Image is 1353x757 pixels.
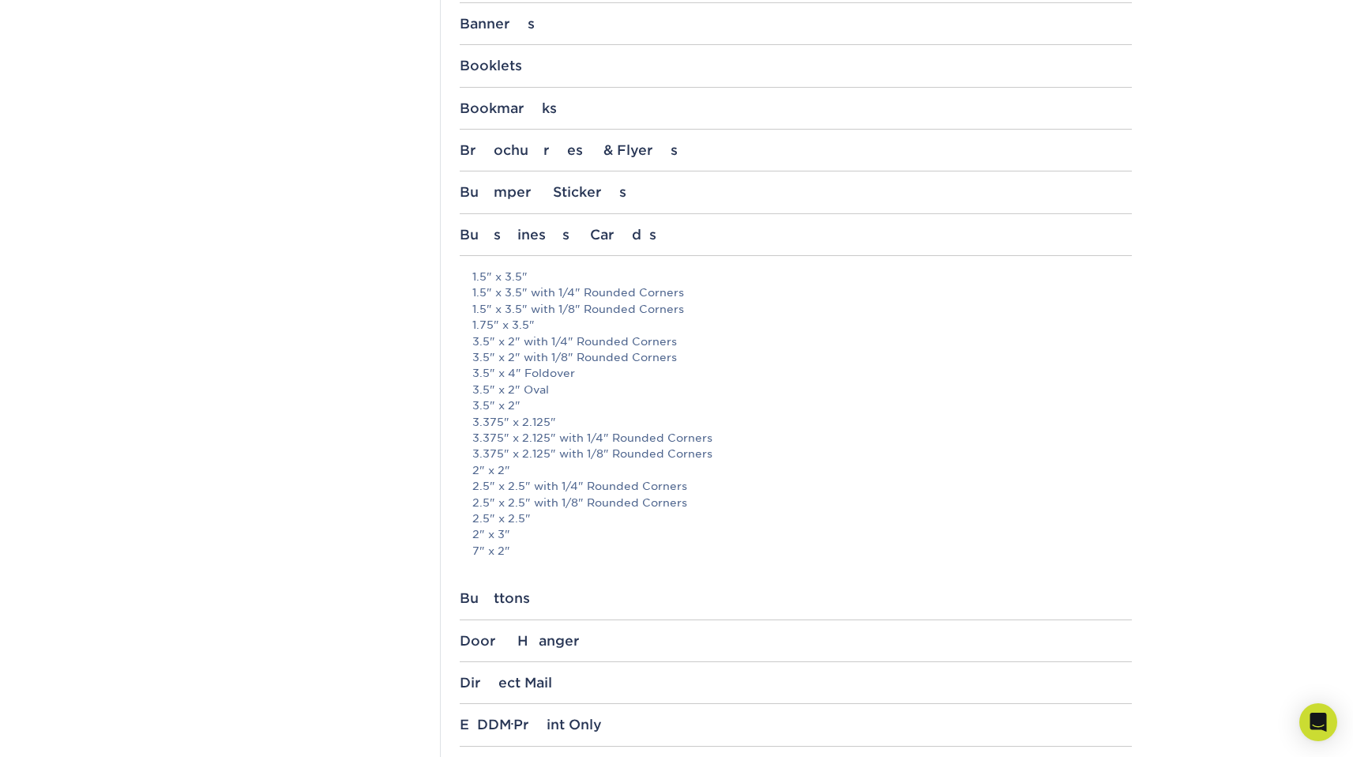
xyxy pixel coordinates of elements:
a: 3.5" x 2" with 1/8" Rounded Corners [472,351,677,363]
div: EDDM Print Only [460,717,1132,733]
a: 3.5" x 2" with 1/4" Rounded Corners [472,335,677,348]
div: Direct Mail [460,675,1132,691]
a: 2.5" x 2.5" with 1/8" Rounded Corners [472,496,687,509]
a: 2.5" x 2.5" [472,512,531,525]
a: 3.375" x 2.125" with 1/4" Rounded Corners [472,431,712,444]
a: 7" x 2" [472,544,510,557]
div: Booklets [460,58,1132,73]
small: ® [511,721,513,729]
div: Open Intercom Messenger [1299,703,1337,741]
a: 3.375" x 2.125" with 1/8" Rounded Corners [472,447,712,460]
a: 1.5" x 3.5" [472,270,528,283]
div: Door Hanger [460,633,1132,649]
a: 1.5" x 3.5" with 1/8" Rounded Corners [472,303,684,315]
div: Bookmarks [460,100,1132,116]
a: 1.75" x 3.5" [472,318,535,331]
a: 3.5" x 2" Oval [472,383,549,396]
a: 2" x 2" [472,464,510,476]
a: 3.5" x 2" [472,399,521,412]
a: 1.5" x 3.5" with 1/4" Rounded Corners [472,286,684,299]
a: 3.5" x 4" Foldover [472,367,575,379]
div: Brochures & Flyers [460,142,1132,158]
div: Banners [460,16,1132,32]
div: Bumper Stickers [460,184,1132,200]
div: Business Cards [460,227,1132,243]
a: 3.375" x 2.125" [472,416,556,428]
a: 2.5" x 2.5" with 1/4" Rounded Corners [472,480,687,492]
a: 2" x 3" [472,528,510,540]
div: Buttons [460,590,1132,606]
